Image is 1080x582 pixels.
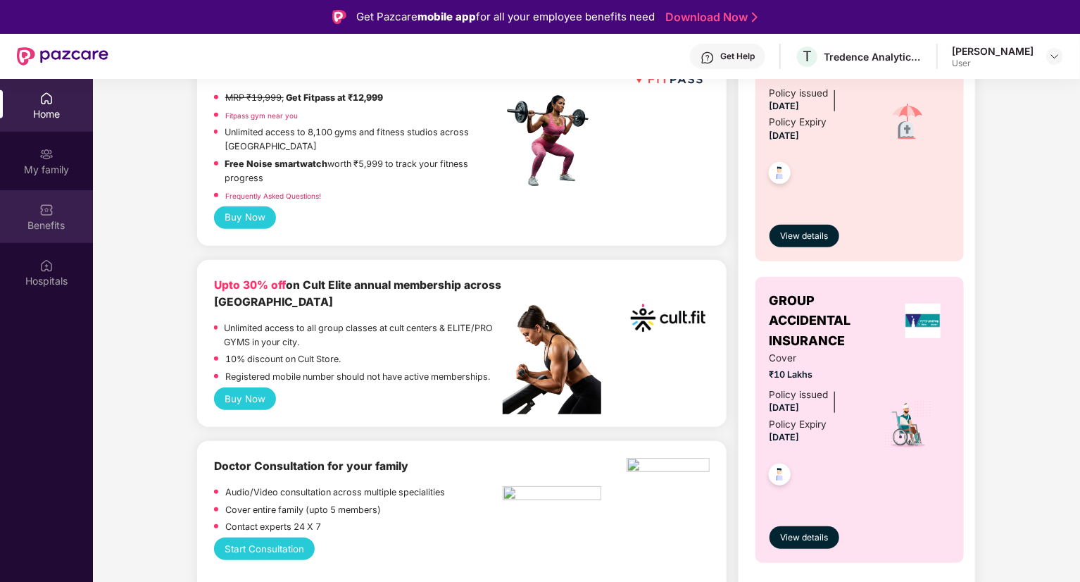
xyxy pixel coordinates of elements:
p: Unlimited access to all group classes at cult centers & ELITE/PRO GYMS in your city. [225,321,503,349]
div: Tredence Analytics Solutions Private Limited [824,50,922,63]
span: GROUP ACCIDENTAL INSURANCE [770,291,896,351]
img: New Pazcare Logo [17,47,108,66]
div: Get Pazcare for all your employee benefits need [356,8,655,25]
span: [DATE] [770,101,800,111]
img: svg+xml;base64,PHN2ZyBpZD0iSG9zcGl0YWxzIiB4bWxucz0iaHR0cDovL3d3dy53My5vcmcvMjAwMC9zdmciIHdpZHRoPS... [39,259,54,273]
a: Download Now [665,10,753,25]
span: View details [780,230,828,243]
p: Registered mobile number should not have active memberships. [225,370,490,384]
span: ₹10 Lakhs [770,368,866,382]
span: T [803,48,812,65]
b: on Cult Elite annual membership across [GEOGRAPHIC_DATA] [214,278,501,309]
img: pc2.png [503,305,601,414]
img: svg+xml;base64,PHN2ZyBpZD0iQmVuZWZpdHMiIHhtbG5zPSJodHRwOi8vd3d3LnczLm9yZy8yMDAwL3N2ZyIgd2lkdGg9Ij... [39,203,54,217]
img: pngtree-physiotherapy-physiotherapist-rehab-disability-stretching-png-image_6063262.png [503,486,601,504]
span: [DATE] [770,432,800,442]
div: Policy issued [770,86,829,101]
img: fpp.png [503,92,601,190]
img: cult.png [627,277,709,359]
img: svg+xml;base64,PHN2ZyB4bWxucz0iaHR0cDovL3d3dy53My5vcmcvMjAwMC9zdmciIHdpZHRoPSI0OC45NDMiIGhlaWdodD... [762,459,797,494]
div: Policy Expiry [770,115,827,130]
span: View details [780,531,828,545]
del: MRP ₹19,999, [225,92,284,103]
p: worth ₹5,999 to track your fitness progress [225,157,503,185]
p: Unlimited access to 8,100 gyms and fitness studios across [GEOGRAPHIC_DATA] [225,125,503,154]
a: Fitpass gym near you [225,111,298,120]
img: svg+xml;base64,PHN2ZyB3aWR0aD0iMjAiIGhlaWdodD0iMjAiIHZpZXdCb3g9IjAgMCAyMCAyMCIgZmlsbD0ibm9uZSIgeG... [39,147,54,161]
strong: Get Fitpass at ₹12,999 [286,92,383,103]
img: Stroke [752,10,758,25]
img: Logo [332,10,346,24]
button: View details [770,526,839,549]
p: 10% discount on Cult Store. [225,352,341,366]
strong: Free Noise smartwatch [225,159,328,169]
button: Buy Now [214,206,277,229]
img: insurerLogo [905,304,941,338]
button: Buy Now [214,388,277,410]
img: svg+xml;base64,PHN2ZyB4bWxucz0iaHR0cDovL3d3dy53My5vcmcvMjAwMC9zdmciIHdpZHRoPSI0OC45NDMiIGhlaWdodD... [762,158,797,192]
img: svg+xml;base64,PHN2ZyBpZD0iSGVscC0zMngzMiIgeG1sbnM9Imh0dHA6Ly93d3cudzMub3JnLzIwMDAvc3ZnIiB3aWR0aD... [701,51,715,65]
p: Audio/Video consultation across multiple specialities [225,485,445,500]
p: Cover entire family (upto 5 members) [225,503,381,517]
span: [DATE] [770,402,800,413]
span: Cover [770,351,866,366]
div: Get Help [720,51,755,62]
div: Policy issued [770,388,829,402]
img: icon [884,400,932,450]
a: Frequently Asked Questions! [225,192,321,200]
p: Contact experts 24 X 7 [225,520,321,534]
button: View details [770,225,839,247]
div: [PERSON_NAME] [952,44,1034,58]
strong: mobile app [417,10,476,23]
img: svg+xml;base64,PHN2ZyBpZD0iSG9tZSIgeG1sbnM9Imh0dHA6Ly93d3cudzMub3JnLzIwMDAvc3ZnIiB3aWR0aD0iMjAiIG... [39,92,54,106]
div: Policy Expiry [770,417,827,432]
img: physica%20-%20Edited.png [627,458,709,476]
span: [DATE] [770,130,800,141]
img: icon [883,98,932,147]
b: Upto 30% off [214,278,286,292]
button: Start Consultation [214,538,315,560]
div: User [952,58,1034,69]
img: svg+xml;base64,PHN2ZyBpZD0iRHJvcGRvd24tMzJ4MzIiIHhtbG5zPSJodHRwOi8vd3d3LnczLm9yZy8yMDAwL3N2ZyIgd2... [1049,51,1060,62]
b: Doctor Consultation for your family [214,459,408,473]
